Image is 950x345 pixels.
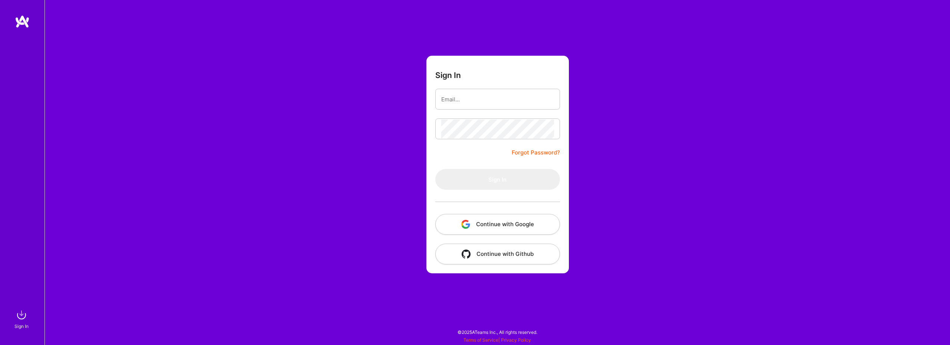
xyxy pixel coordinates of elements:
[435,244,560,264] button: Continue with Github
[441,90,554,109] input: Email...
[512,148,560,157] a: Forgot Password?
[463,337,498,343] a: Terms of Service
[463,337,531,343] span: |
[501,337,531,343] a: Privacy Policy
[45,323,950,341] div: © 2025 ATeams Inc., All rights reserved.
[14,307,29,322] img: sign in
[435,214,560,235] button: Continue with Google
[461,220,470,229] img: icon
[462,250,471,258] img: icon
[14,322,29,330] div: Sign In
[16,307,29,330] a: sign inSign In
[435,71,461,80] h3: Sign In
[15,15,30,28] img: logo
[435,169,560,190] button: Sign In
